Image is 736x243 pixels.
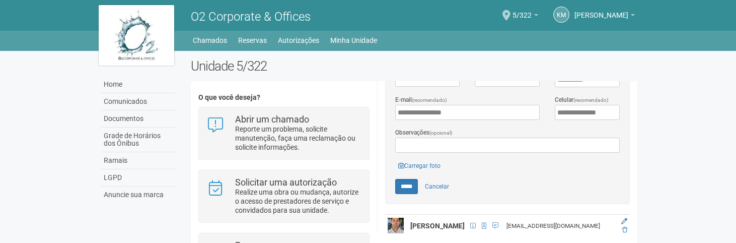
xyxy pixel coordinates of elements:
a: Autorizações [278,33,319,47]
a: Abrir um chamado Reporte um problema, solicite manutenção, faça uma reclamação ou solicite inform... [206,115,361,152]
strong: [PERSON_NAME] [410,222,465,230]
a: [PERSON_NAME] [574,13,635,21]
a: Excluir membro [622,226,627,233]
strong: Solicitar uma autorização [235,177,337,188]
label: Celular [555,95,609,105]
img: logo.jpg [99,5,174,66]
a: Home [101,76,176,93]
a: KM [553,7,569,23]
a: Documentos [101,110,176,128]
a: Grade de Horários dos Ônibus [101,128,176,152]
a: Carregar foto [395,160,444,171]
a: Editar membro [621,218,627,225]
label: E-mail [395,95,447,105]
label: Observações [395,128,453,138]
span: Karine Mansour Soares [574,2,628,19]
h2: Unidade 5/322 [191,58,637,74]
span: (recomendado) [573,97,609,103]
p: Realize uma obra ou mudança, autorize o acesso de prestadores de serviço e convidados para sua un... [235,188,361,215]
h4: O que você deseja? [198,94,369,101]
div: [EMAIL_ADDRESS][DOMAIN_NAME] [506,222,612,230]
a: Minha Unidade [330,33,377,47]
a: Cancelar [419,179,455,194]
a: Chamados [193,33,227,47]
a: Anuncie sua marca [101,187,176,203]
p: Reporte um problema, solicite manutenção, faça uma reclamação ou solicite informações. [235,125,361,152]
strong: Abrir um chamado [235,114,309,125]
a: 5/322 [512,13,538,21]
a: Comunicados [101,93,176,110]
img: user.png [388,218,404,234]
a: Ramais [101,152,176,169]
span: O2 Corporate & Offices [191,10,311,24]
a: Reservas [238,33,267,47]
a: LGPD [101,169,176,187]
span: (opcional) [429,130,453,136]
span: (recomendado) [412,97,447,103]
a: Solicitar uma autorização Realize uma obra ou mudança, autorize o acesso de prestadores de serviç... [206,178,361,215]
span: 5/322 [512,2,532,19]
